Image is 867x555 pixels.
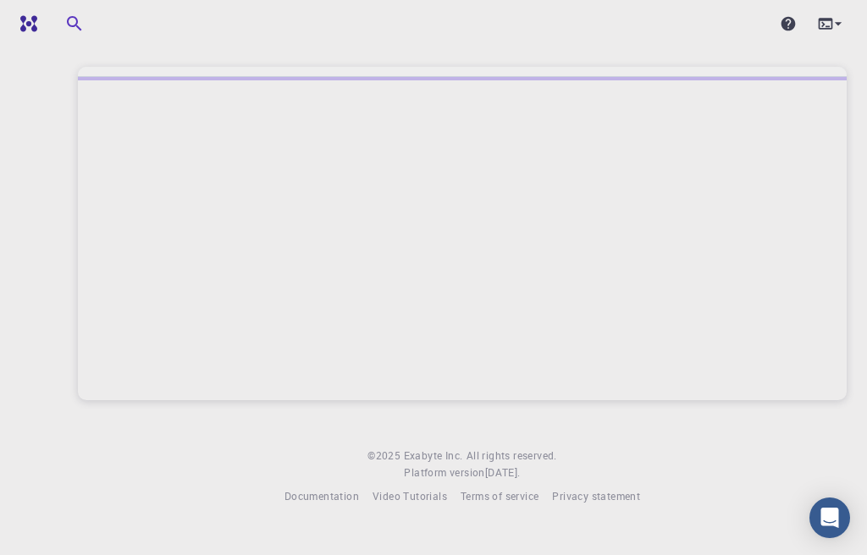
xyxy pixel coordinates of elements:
[367,448,403,464] span: © 2025
[373,488,447,505] a: Video Tutorials
[404,464,484,481] span: Platform version
[404,448,463,462] span: Exabyte Inc.
[809,497,850,538] div: Open Intercom Messenger
[284,489,359,503] span: Documentation
[485,464,521,481] a: [DATE].
[485,465,521,479] span: [DATE] .
[461,488,538,505] a: Terms of service
[373,489,447,503] span: Video Tutorials
[14,15,37,32] img: logo
[461,489,538,503] span: Terms of service
[467,448,557,464] span: All rights reserved.
[552,489,640,503] span: Privacy statement
[404,448,463,464] a: Exabyte Inc.
[284,488,359,505] a: Documentation
[552,488,640,505] a: Privacy statement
